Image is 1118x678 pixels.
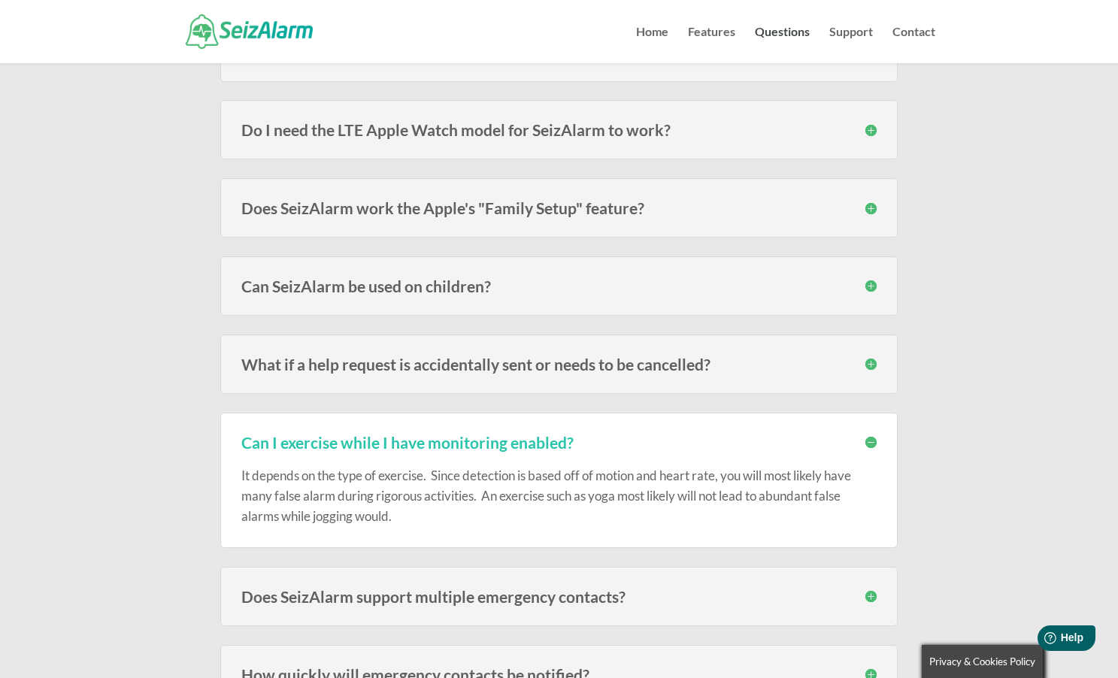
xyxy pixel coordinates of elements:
[755,26,810,63] a: Questions
[241,278,877,294] h3: Can SeizAlarm be used on children?
[241,465,877,527] p: It depends on the type of exercise. Since detection is based off of motion and heart rate, you wi...
[241,589,877,604] h3: Does SeizAlarm support multiple emergency contacts?
[186,14,313,48] img: SeizAlarm
[829,26,873,63] a: Support
[241,200,877,216] h3: Does SeizAlarm work the Apple's "Family Setup" feature?
[636,26,668,63] a: Home
[241,434,877,450] h3: Can I exercise while I have monitoring enabled?
[892,26,935,63] a: Contact
[241,122,877,138] h3: Do I need the LTE Apple Watch model for SeizAlarm to work?
[688,26,735,63] a: Features
[929,655,1035,667] span: Privacy & Cookies Policy
[241,356,877,372] h3: What if a help request is accidentally sent or needs to be cancelled?
[984,619,1101,661] iframe: Help widget launcher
